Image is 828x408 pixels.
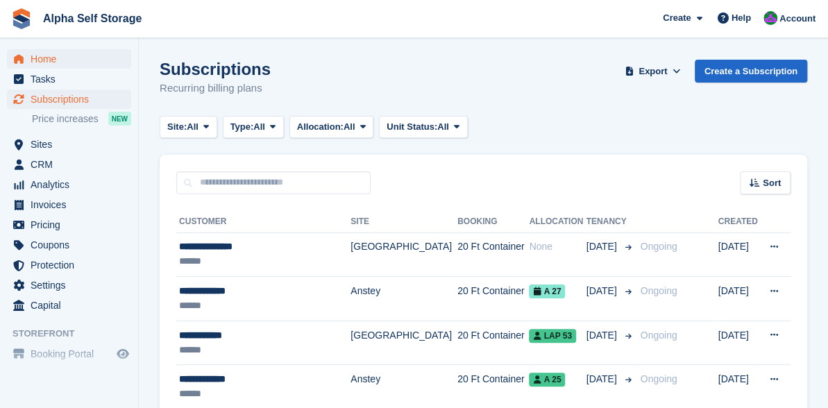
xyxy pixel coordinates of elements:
[32,111,131,126] a: Price increases NEW
[11,8,32,29] img: stora-icon-8386f47178a22dfd0bd8f6a31ec36ba5ce8667c1dd55bd0f319d3a0aa187defe.svg
[641,330,677,341] span: Ongoing
[115,346,131,362] a: Preview store
[379,116,467,139] button: Unit Status: All
[31,215,114,235] span: Pricing
[457,321,529,365] td: 20 Ft Container
[167,120,187,134] span: Site:
[31,49,114,69] span: Home
[31,175,114,194] span: Analytics
[7,344,131,364] a: menu
[763,11,777,25] img: James Bambury
[32,112,99,126] span: Price increases
[387,120,437,134] span: Unit Status:
[350,232,457,277] td: [GEOGRAPHIC_DATA]
[289,116,374,139] button: Allocation: All
[350,211,457,233] th: Site
[31,255,114,275] span: Protection
[31,195,114,214] span: Invoices
[12,327,138,341] span: Storefront
[529,284,565,298] span: A 27
[31,155,114,174] span: CRM
[31,275,114,295] span: Settings
[586,372,620,386] span: [DATE]
[437,120,449,134] span: All
[7,69,131,89] a: menu
[31,235,114,255] span: Coupons
[230,120,254,134] span: Type:
[529,373,565,386] span: A 25
[623,60,684,83] button: Export
[7,195,131,214] a: menu
[160,116,217,139] button: Site: All
[31,90,114,109] span: Subscriptions
[7,215,131,235] a: menu
[37,7,147,30] a: Alpha Self Storage
[31,135,114,154] span: Sites
[718,277,760,321] td: [DATE]
[350,321,457,365] td: [GEOGRAPHIC_DATA]
[31,296,114,315] span: Capital
[160,60,271,78] h1: Subscriptions
[779,12,816,26] span: Account
[7,235,131,255] a: menu
[7,296,131,315] a: menu
[763,176,781,190] span: Sort
[639,65,667,78] span: Export
[7,90,131,109] a: menu
[718,211,760,233] th: Created
[350,277,457,321] td: Anstey
[344,120,355,134] span: All
[253,120,265,134] span: All
[108,112,131,126] div: NEW
[297,120,344,134] span: Allocation:
[732,11,751,25] span: Help
[718,232,760,277] td: [DATE]
[586,239,620,254] span: [DATE]
[7,275,131,295] a: menu
[586,328,620,343] span: [DATE]
[695,60,807,83] a: Create a Subscription
[160,80,271,96] p: Recurring billing plans
[663,11,691,25] span: Create
[7,175,131,194] a: menu
[7,49,131,69] a: menu
[529,239,586,254] div: None
[31,344,114,364] span: Booking Portal
[457,232,529,277] td: 20 Ft Container
[7,135,131,154] a: menu
[641,373,677,384] span: Ongoing
[7,255,131,275] a: menu
[529,211,586,233] th: Allocation
[223,116,284,139] button: Type: All
[641,241,677,252] span: Ongoing
[529,329,575,343] span: LAP 53
[187,120,198,134] span: All
[7,155,131,174] a: menu
[586,284,620,298] span: [DATE]
[457,211,529,233] th: Booking
[31,69,114,89] span: Tasks
[586,211,635,233] th: Tenancy
[641,285,677,296] span: Ongoing
[176,211,350,233] th: Customer
[718,321,760,365] td: [DATE]
[457,277,529,321] td: 20 Ft Container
